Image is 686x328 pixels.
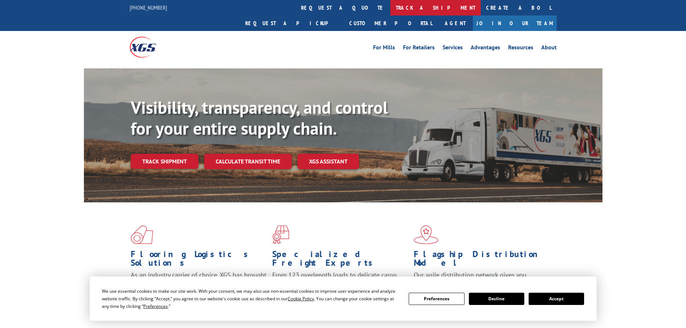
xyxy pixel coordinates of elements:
img: xgs-icon-flagship-distribution-model-red [414,225,439,244]
a: Join Our Team [473,15,557,31]
span: Our agile distribution network gives you nationwide inventory management on demand. [414,271,546,288]
p: From 123 overlength loads to delicate cargo, our experienced staff knows the best way to move you... [272,271,408,303]
span: Cookie Policy [288,296,314,302]
button: Decline [469,293,524,305]
a: About [541,45,557,53]
a: Track shipment [131,154,198,169]
a: Agent [438,15,473,31]
a: For Mills [373,45,395,53]
span: As an industry carrier of choice, XGS has brought innovation and dedication to flooring logistics... [131,271,266,296]
a: Services [443,45,463,53]
h1: Flooring Logistics Solutions [131,250,267,271]
a: Calculate transit time [204,154,292,169]
a: Customer Portal [344,15,438,31]
span: Preferences [143,303,168,309]
a: Request a pickup [240,15,344,31]
div: We use essential cookies to make our site work. With your consent, we may also use non-essential ... [102,287,400,310]
img: xgs-icon-total-supply-chain-intelligence-red [131,225,153,244]
b: Visibility, transparency, and control for your entire supply chain. [131,96,388,139]
h1: Specialized Freight Experts [272,250,408,271]
img: xgs-icon-focused-on-flooring-red [272,225,289,244]
a: Resources [508,45,533,53]
button: Preferences [409,293,464,305]
a: XGS ASSISTANT [297,154,359,169]
div: Cookie Consent Prompt [90,277,597,321]
button: Accept [529,293,584,305]
a: [PHONE_NUMBER] [130,4,167,11]
a: Advantages [471,45,500,53]
h1: Flagship Distribution Model [414,250,550,271]
a: For Retailers [403,45,435,53]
